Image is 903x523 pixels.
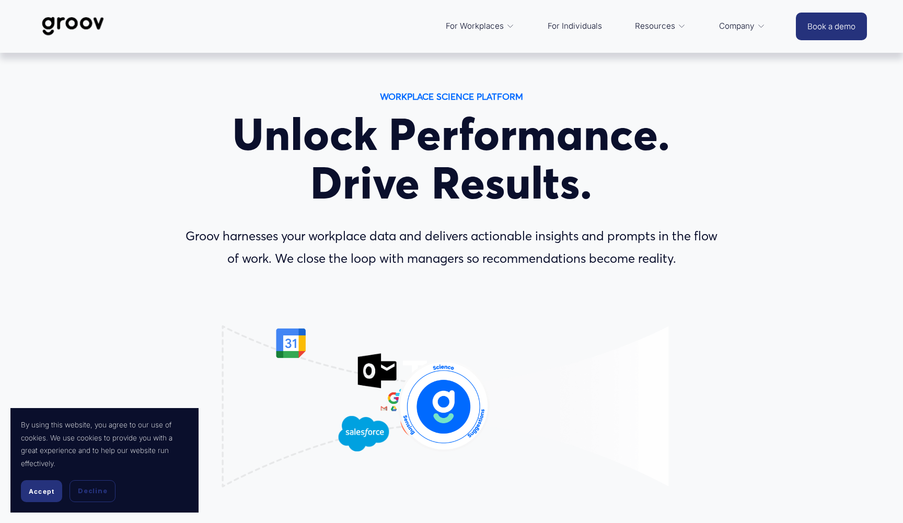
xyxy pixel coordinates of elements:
a: For Individuals [542,14,607,39]
img: Groov | Workplace Science Platform | Unlock Performance | Drive Results [36,9,110,43]
span: Accept [29,487,54,495]
button: Decline [70,480,115,502]
a: Book a demo [796,13,867,40]
p: By using this website, you agree to our use of cookies. We use cookies to provide you with a grea... [21,419,188,470]
button: Accept [21,480,62,502]
section: Cookie banner [10,408,199,513]
h1: Unlock Performance. Drive Results. [178,110,725,207]
a: folder dropdown [441,14,520,39]
span: Resources [635,19,675,33]
span: Company [719,19,755,33]
span: For Workplaces [446,19,504,33]
p: Groov harnesses your workplace data and delivers actionable insights and prompts in the flow of w... [178,225,725,270]
strong: WORKPLACE SCIENCE PLATFORM [380,91,523,102]
span: Decline [78,486,107,496]
a: folder dropdown [714,14,771,39]
a: folder dropdown [630,14,691,39]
